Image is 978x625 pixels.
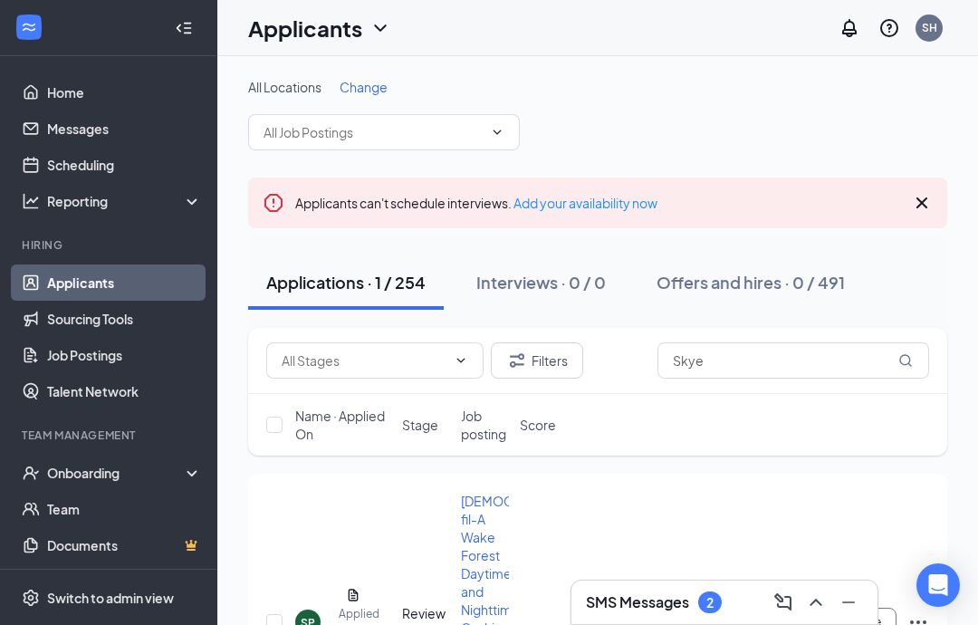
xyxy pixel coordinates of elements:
[586,592,689,612] h3: SMS Messages
[805,591,827,613] svg: ChevronUp
[20,18,38,36] svg: WorkstreamLogo
[834,588,863,617] button: Minimize
[22,428,198,443] div: Team Management
[657,342,929,379] input: Search in applications
[47,527,202,563] a: DocumentsCrown
[340,79,388,95] span: Change
[47,301,202,337] a: Sourcing Tools
[476,271,606,293] div: Interviews · 0 / 0
[801,588,830,617] button: ChevronUp
[911,192,933,214] svg: Cross
[772,591,794,613] svg: ComposeMessage
[47,563,202,600] a: SurveysCrown
[47,264,202,301] a: Applicants
[491,342,583,379] button: Filter Filters
[47,111,202,147] a: Messages
[22,237,198,253] div: Hiring
[490,125,504,139] svg: ChevronDown
[248,13,362,43] h1: Applicants
[898,353,913,368] svg: MagnifyingGlass
[22,589,40,607] svg: Settings
[47,589,174,607] div: Switch to admin view
[264,122,483,142] input: All Job Postings
[266,271,426,293] div: Applications · 1 / 254
[47,337,202,373] a: Job Postings
[839,17,860,39] svg: Notifications
[506,350,528,371] svg: Filter
[295,195,657,211] span: Applicants can't schedule interviews.
[346,588,360,602] svg: Document
[461,407,509,443] span: Job posting
[916,563,960,607] div: Open Intercom Messenger
[47,147,202,183] a: Scheduling
[454,353,468,368] svg: ChevronDown
[47,491,202,527] a: Team
[878,17,900,39] svg: QuestionInfo
[175,19,193,37] svg: Collapse
[369,17,391,39] svg: ChevronDown
[513,195,657,211] a: Add your availability now
[22,192,40,210] svg: Analysis
[402,416,438,434] span: Stage
[47,373,202,409] a: Talent Network
[922,20,937,35] div: SH
[520,416,556,434] span: Score
[706,595,714,611] div: 2
[47,74,202,111] a: Home
[295,407,391,443] span: Name · Applied On
[22,464,40,482] svg: UserCheck
[47,192,203,210] div: Reporting
[657,271,845,293] div: Offers and hires · 0 / 491
[248,79,321,95] span: All Locations
[263,192,284,214] svg: Error
[838,591,859,613] svg: Minimize
[282,351,446,370] input: All Stages
[769,588,798,617] button: ComposeMessage
[47,464,187,482] div: Onboarding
